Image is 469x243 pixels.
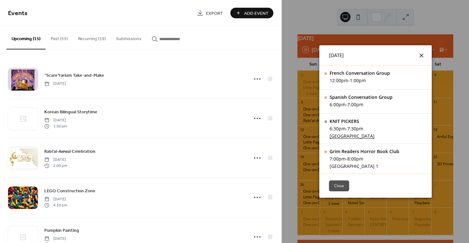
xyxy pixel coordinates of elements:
span: Korean Bilingual Storytime [44,109,97,116]
span: 1:30 pm [44,123,67,129]
a: Rabi'al-Awwal Celebration [44,148,95,155]
span: - [348,77,350,83]
span: Events [8,7,28,20]
span: 7:00pm [330,156,346,162]
div: Spanish Conversation Group [330,94,393,100]
a: LEGO Construction Zone [44,187,95,195]
span: - [346,101,347,108]
button: Submissions [111,26,146,49]
a: Korean Bilingual Storytime [44,108,97,116]
button: Recurring (19) [73,26,111,49]
button: Past (55) [46,26,73,49]
span: [DATE] [44,117,67,123]
span: - [346,156,347,162]
a: [GEOGRAPHIC_DATA] [330,133,375,139]
span: [DATE] [44,157,67,163]
span: 1:00pm [350,77,366,83]
span: [DATE] [329,52,344,59]
span: - [346,126,347,132]
span: 7:00pm [347,101,363,108]
button: Close [329,180,349,191]
span: [DATE] [44,196,67,202]
a: “Scare”rarium Take-and-Make [44,72,104,79]
div: Grim Readers Horror Book Club [330,148,399,154]
button: Upcoming (15) [6,26,46,49]
div: KNIT PICKERS [330,118,375,124]
a: Pumpkin Painting [44,227,79,234]
span: [DATE] [44,81,66,87]
span: 4:30 pm [44,202,67,208]
span: 2:00 pm [44,163,67,169]
button: Add Event [230,8,273,18]
span: 7:30pm [347,126,363,132]
div: [GEOGRAPHIC_DATA] 1 [330,163,399,169]
span: [DATE] [44,236,67,242]
span: Export [206,10,223,17]
span: Add Event [244,10,269,17]
span: 8:00pm [347,156,363,162]
div: French Conversation Group [330,70,390,76]
span: 6:00pm [330,101,346,108]
a: Export [192,8,228,18]
span: 6:30pm [330,126,346,132]
span: 12:00pm [330,77,348,83]
span: LEGO Construction Zone [44,188,95,195]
